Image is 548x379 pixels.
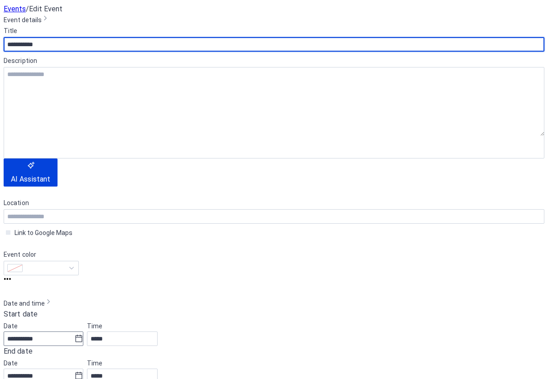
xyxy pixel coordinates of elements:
[4,358,18,369] span: Date
[87,321,102,331] span: Time
[87,358,102,369] span: Time
[4,14,42,25] span: Event details
[4,5,26,13] a: Events
[4,158,58,187] button: AI Assistant
[14,227,72,238] span: Link to Google Maps
[26,5,62,13] span: / Edit Event
[4,25,543,36] div: Title
[4,346,33,357] div: End date
[4,309,38,320] div: Start date
[4,298,45,309] span: Date and time
[4,275,544,283] div: •••
[4,197,543,208] div: Location
[4,55,543,66] div: Description
[4,249,77,260] div: Event color
[4,321,18,331] span: Date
